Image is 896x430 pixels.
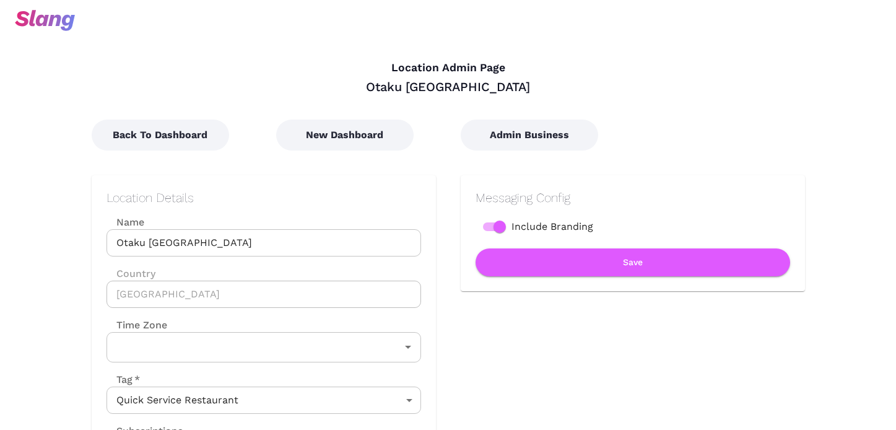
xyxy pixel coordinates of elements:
div: Otaku [GEOGRAPHIC_DATA] [92,79,805,95]
button: Save [476,248,790,276]
a: New Dashboard [276,129,414,141]
h2: Messaging Config [476,190,790,205]
h4: Location Admin Page [92,61,805,75]
button: New Dashboard [276,120,414,151]
h2: Location Details [107,190,421,205]
button: Admin Business [461,120,598,151]
div: Quick Service Restaurant [107,387,421,414]
span: Include Branding [511,219,593,234]
a: Back To Dashboard [92,129,229,141]
button: Open [399,338,417,356]
label: Country [107,266,421,281]
a: Admin Business [461,129,598,141]
label: Time Zone [107,318,421,332]
img: svg+xml;base64,PHN2ZyB3aWR0aD0iOTciIGhlaWdodD0iMzQiIHZpZXdCb3g9IjAgMCA5NyAzNCIgZmlsbD0ibm9uZSIgeG... [15,10,75,31]
button: Back To Dashboard [92,120,229,151]
label: Name [107,215,421,229]
label: Tag [107,372,140,387]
